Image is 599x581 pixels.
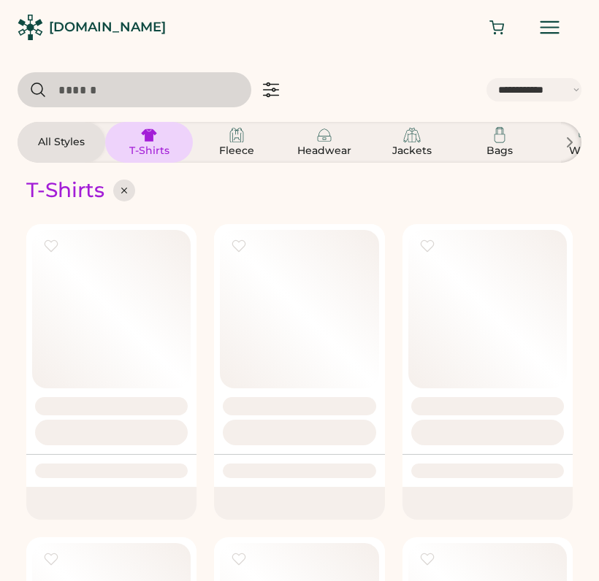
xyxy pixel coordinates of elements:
[26,177,104,204] div: T-Shirts
[18,15,43,40] img: Rendered Logo - Screens
[291,144,357,158] div: Headwear
[204,144,270,158] div: Fleece
[228,126,245,144] img: Fleece Icon
[49,18,166,36] div: [DOMAIN_NAME]
[403,126,421,144] img: Jackets Icon
[379,144,445,158] div: Jackets
[316,126,333,144] img: Headwear Icon
[467,144,533,158] div: Bags
[28,135,94,150] div: All Styles
[116,144,182,158] div: T-Shirts
[140,126,158,144] img: T-Shirts Icon
[491,126,508,144] img: Bags Icon
[579,126,596,144] img: Woven Icon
